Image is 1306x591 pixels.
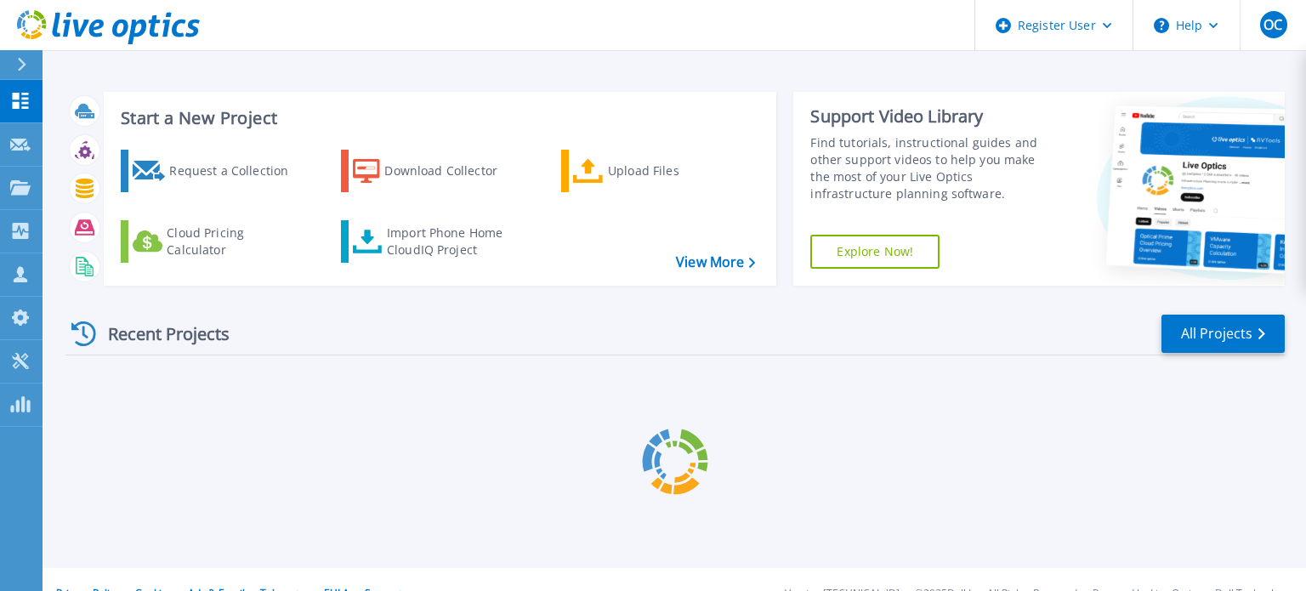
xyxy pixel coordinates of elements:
[1161,315,1285,353] a: All Projects
[810,235,940,269] a: Explore Now!
[810,134,1057,202] div: Find tutorials, instructional guides and other support videos to help you make the most of your L...
[608,154,744,188] div: Upload Files
[384,154,520,188] div: Download Collector
[810,105,1057,128] div: Support Video Library
[65,313,253,355] div: Recent Projects
[387,224,520,259] div: Import Phone Home CloudIQ Project
[676,254,755,270] a: View More
[561,150,751,192] a: Upload Files
[121,220,310,263] a: Cloud Pricing Calculator
[1263,18,1282,31] span: OC
[169,154,305,188] div: Request a Collection
[121,109,755,128] h3: Start a New Project
[167,224,303,259] div: Cloud Pricing Calculator
[341,150,531,192] a: Download Collector
[121,150,310,192] a: Request a Collection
